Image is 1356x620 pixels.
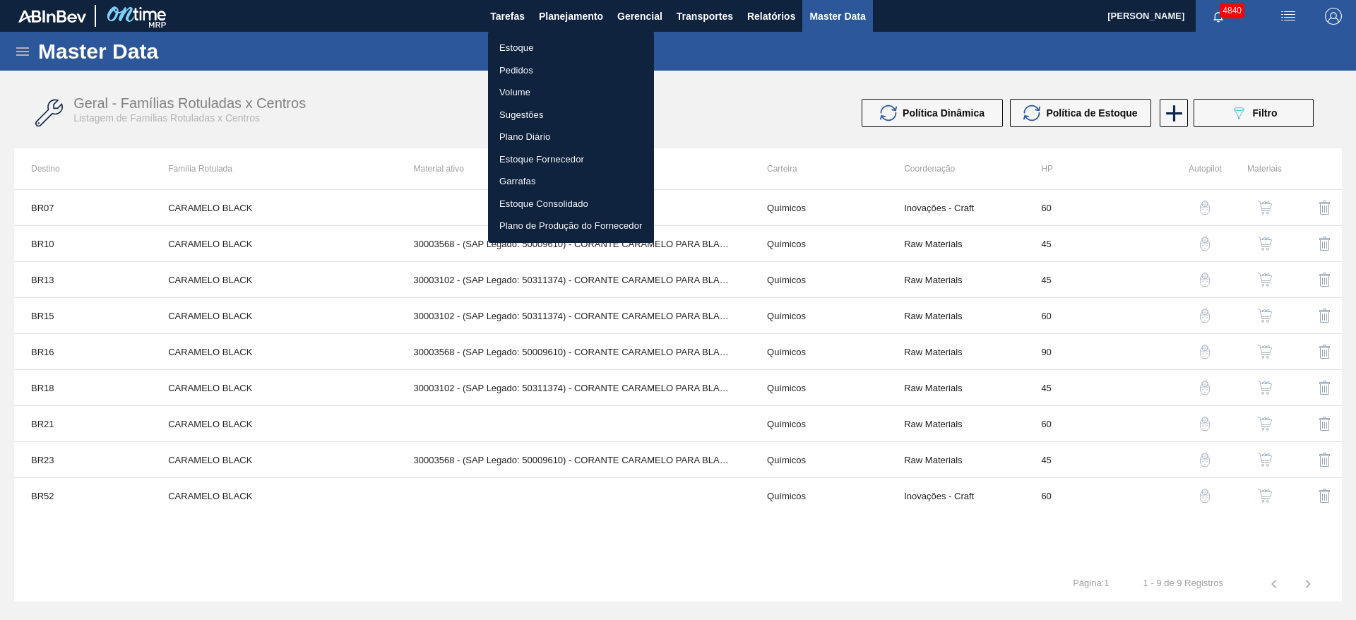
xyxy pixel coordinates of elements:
[488,59,654,82] a: Pedidos
[488,126,654,148] a: Plano Diário
[488,170,654,193] a: Garrafas
[488,148,654,171] a: Estoque Fornecedor
[488,104,654,126] a: Sugestões
[488,81,654,104] a: Volume
[488,193,654,215] a: Estoque Consolidado
[488,37,654,59] a: Estoque
[488,215,654,237] a: Plano de Produção do Fornecedor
